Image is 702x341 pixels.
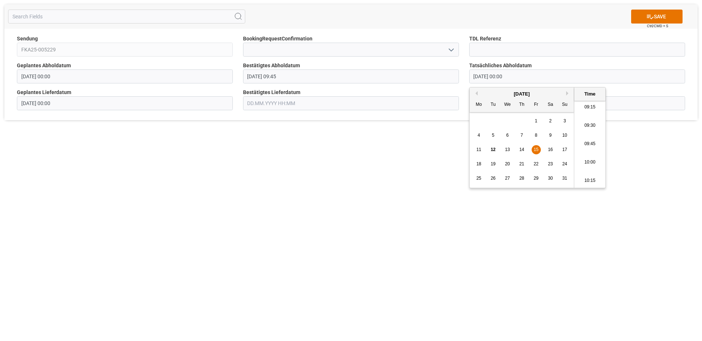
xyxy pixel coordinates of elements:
div: Choose Friday, August 8th, 2025 [532,131,541,140]
div: Choose Tuesday, August 5th, 2025 [489,131,498,140]
span: 1 [535,118,538,123]
span: 13 [505,147,510,152]
span: 16 [548,147,553,152]
div: Choose Friday, August 15th, 2025 [532,145,541,154]
div: Choose Sunday, August 31st, 2025 [560,174,569,183]
div: Choose Thursday, August 14th, 2025 [517,145,526,154]
span: 19 [491,161,495,166]
span: 9 [549,133,552,138]
div: Choose Thursday, August 7th, 2025 [517,131,526,140]
span: Tatsächliches Abholdatum [469,62,532,69]
div: Choose Thursday, August 21st, 2025 [517,159,526,169]
span: BookingRequestConfirmation [243,35,312,43]
div: Choose Thursday, August 28th, 2025 [517,174,526,183]
div: Choose Wednesday, August 13th, 2025 [503,145,512,154]
div: Su [560,100,569,110]
span: Geplantes Lieferdatum [17,89,71,96]
span: 25 [476,176,481,181]
span: 5 [492,133,495,138]
span: 22 [533,161,538,166]
input: DD.MM.YYYY HH:MM [17,69,233,83]
span: 31 [562,176,567,181]
div: Choose Saturday, August 2nd, 2025 [546,116,555,126]
span: Bestätigtes Lieferdatum [243,89,300,96]
span: 8 [535,133,538,138]
span: 15 [533,147,538,152]
div: Sa [546,100,555,110]
div: Choose Wednesday, August 20th, 2025 [503,159,512,169]
input: Search Fields [8,10,245,24]
span: 4 [478,133,480,138]
span: Sendung [17,35,38,43]
div: Time [576,90,604,98]
div: Choose Monday, August 18th, 2025 [474,159,484,169]
span: 2 [549,118,552,123]
div: Choose Sunday, August 10th, 2025 [560,131,569,140]
span: 18 [476,161,481,166]
span: 11 [476,147,481,152]
span: 24 [562,161,567,166]
span: 29 [533,176,538,181]
span: Bestätigtes Abholdatum [243,62,300,69]
span: 10 [562,133,567,138]
span: TDL Referenz [469,35,501,43]
button: Previous Month [473,91,478,96]
li: 10:00 [574,153,605,172]
span: 17 [562,147,567,152]
li: 09:45 [574,135,605,153]
div: Th [517,100,526,110]
div: Choose Wednesday, August 27th, 2025 [503,174,512,183]
span: Ctrl/CMD + S [647,23,668,29]
button: open menu [445,44,456,55]
li: 09:30 [574,116,605,135]
li: 09:15 [574,98,605,116]
span: 7 [521,133,523,138]
li: 10:15 [574,172,605,190]
span: 3 [564,118,566,123]
span: 30 [548,176,553,181]
button: Next Month [566,91,571,96]
span: 26 [491,176,495,181]
div: Choose Sunday, August 24th, 2025 [560,159,569,169]
div: Choose Sunday, August 17th, 2025 [560,145,569,154]
div: Choose Friday, August 1st, 2025 [532,116,541,126]
div: Fr [532,100,541,110]
span: 12 [491,147,495,152]
span: 27 [505,176,510,181]
div: Tu [489,100,498,110]
span: 23 [548,161,553,166]
input: DD.MM.YYYY HH:MM [17,96,233,110]
span: Geplantes Abholdatum [17,62,71,69]
div: We [503,100,512,110]
span: 20 [505,161,510,166]
span: 14 [519,147,524,152]
input: DD.MM.YYYY HH:MM [469,69,685,83]
div: month 2025-08 [472,114,572,186]
span: 28 [519,176,524,181]
div: Choose Monday, August 25th, 2025 [474,174,484,183]
div: Choose Monday, August 11th, 2025 [474,145,484,154]
div: Choose Saturday, August 30th, 2025 [546,174,555,183]
div: Choose Tuesday, August 26th, 2025 [489,174,498,183]
div: Mo [474,100,484,110]
div: Choose Sunday, August 3rd, 2025 [560,116,569,126]
div: Choose Friday, August 29th, 2025 [532,174,541,183]
div: Choose Wednesday, August 6th, 2025 [503,131,512,140]
input: DD.MM.YYYY HH:MM [243,96,459,110]
span: 21 [519,161,524,166]
div: [DATE] [470,90,574,98]
input: DD.MM.YYYY HH:MM [243,69,459,83]
div: Choose Saturday, August 16th, 2025 [546,145,555,154]
button: SAVE [631,10,683,24]
div: Choose Monday, August 4th, 2025 [474,131,484,140]
div: Choose Friday, August 22nd, 2025 [532,159,541,169]
div: Choose Saturday, August 9th, 2025 [546,131,555,140]
div: Choose Saturday, August 23rd, 2025 [546,159,555,169]
span: 6 [506,133,509,138]
div: Choose Tuesday, August 19th, 2025 [489,159,498,169]
div: Choose Tuesday, August 12th, 2025 [489,145,498,154]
